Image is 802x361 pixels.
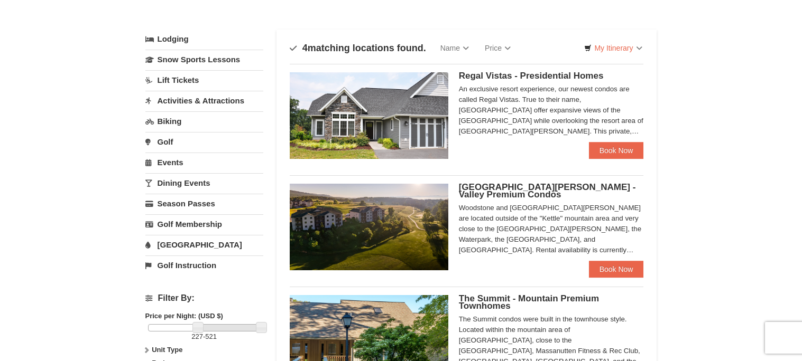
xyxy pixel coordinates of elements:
span: 227 [191,332,203,340]
label: - [145,331,263,342]
a: Lodging [145,30,263,49]
a: Dining Events [145,173,263,193]
strong: Price per Night: (USD $) [145,312,223,320]
img: 19218991-1-902409a9.jpg [290,72,448,159]
div: Woodstone and [GEOGRAPHIC_DATA][PERSON_NAME] are located outside of the "Kettle" mountain area an... [459,203,644,255]
a: Golf Membership [145,214,263,234]
span: [GEOGRAPHIC_DATA][PERSON_NAME] - Valley Premium Condos [459,182,636,199]
span: 521 [205,332,217,340]
a: Lift Tickets [145,70,263,90]
a: Golf Instruction [145,255,263,275]
h4: matching locations found. [290,43,426,53]
a: My Itinerary [577,40,649,56]
a: Name [432,37,477,59]
a: Book Now [589,142,644,159]
span: 4 [302,43,308,53]
span: The Summit - Mountain Premium Townhomes [459,293,599,311]
a: Price [477,37,519,59]
strong: Unit Type [152,346,182,354]
a: Book Now [589,261,644,278]
a: Activities & Attractions [145,91,263,110]
span: Regal Vistas - Presidential Homes [459,71,604,81]
img: 19219041-4-ec11c166.jpg [290,184,448,270]
a: Events [145,153,263,172]
a: Golf [145,132,263,151]
a: Season Passes [145,194,263,213]
a: [GEOGRAPHIC_DATA] [145,235,263,254]
a: Biking [145,111,263,131]
div: An exclusive resort experience, our newest condos are called Regal Vistas. True to their name, [G... [459,84,644,137]
a: Snow Sports Lessons [145,50,263,69]
h4: Filter By: [145,293,263,303]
